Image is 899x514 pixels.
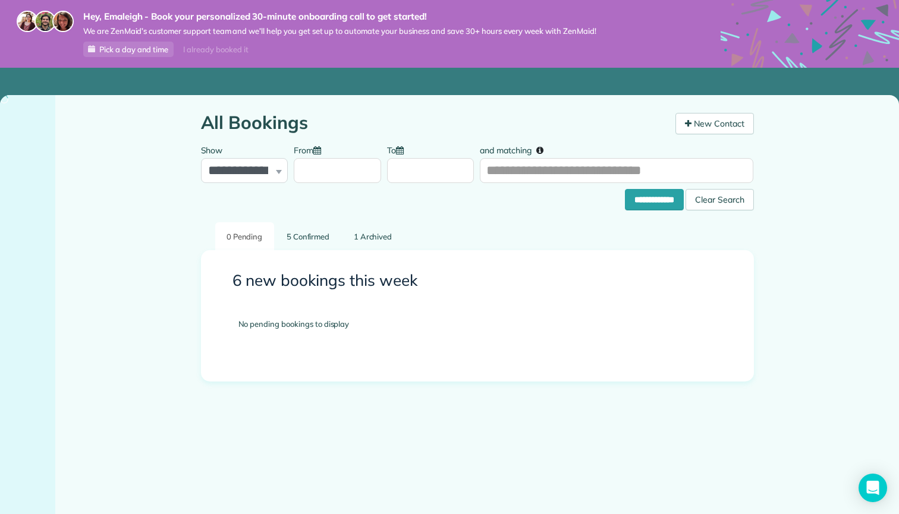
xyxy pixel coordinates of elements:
h3: 6 new bookings this week [232,272,722,289]
a: Pick a day and time [83,42,174,57]
a: 5 Confirmed [275,222,341,250]
div: Clear Search [686,189,754,210]
strong: Hey, Emaleigh - Book your personalized 30-minute onboarding call to get started! [83,11,596,23]
h1: All Bookings [201,113,667,133]
span: Pick a day and time [99,45,168,54]
label: From [294,138,327,160]
div: I already booked it [176,42,255,57]
img: jorge-587dff0eeaa6aab1f244e6dc62b8924c3b6ad411094392a53c71c6c4a576187d.jpg [34,11,56,32]
span: We are ZenMaid’s customer support team and we’ll help you get set up to automate your business an... [83,26,596,36]
img: maria-72a9807cf96188c08ef61303f053569d2e2a8a1cde33d635c8a3ac13582a053d.jpg [17,11,38,32]
label: and matching [480,138,552,160]
img: michelle-19f622bdf1676172e81f8f8fba1fb50e276960ebfe0243fe18214015130c80e4.jpg [52,11,74,32]
label: To [387,138,410,160]
a: 1 Archived [342,222,403,250]
a: 0 Pending [215,222,274,250]
div: Open Intercom Messenger [859,474,887,502]
div: No pending bookings to display [221,301,734,348]
a: Clear Search [686,191,754,201]
a: New Contact [675,113,754,134]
